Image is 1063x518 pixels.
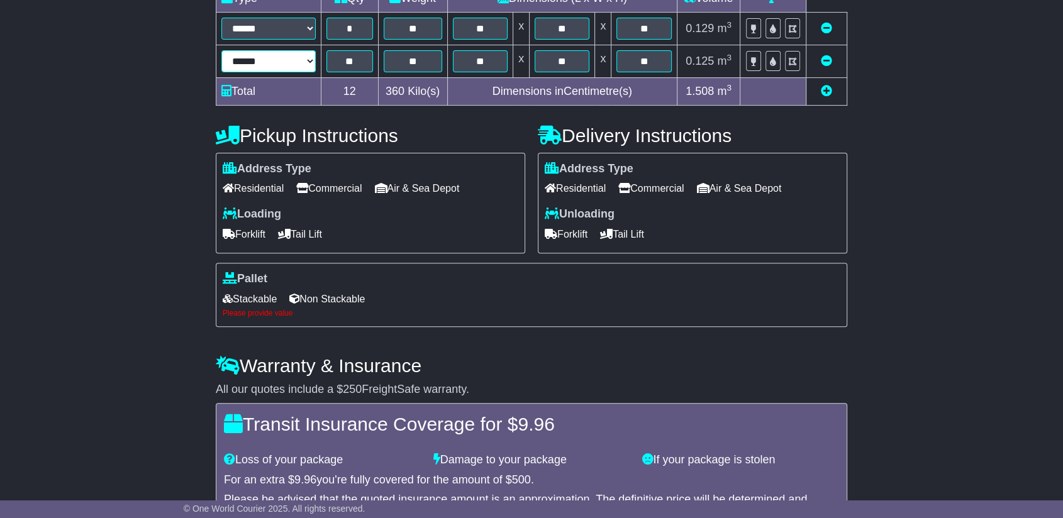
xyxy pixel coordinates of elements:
[289,289,365,309] span: Non Stackable
[545,224,587,244] span: Forklift
[216,125,525,146] h4: Pickup Instructions
[545,179,606,198] span: Residential
[595,45,611,77] td: x
[697,179,782,198] span: Air & Sea Depot
[294,473,316,486] span: 9.96
[278,224,322,244] span: Tail Lift
[223,309,840,317] div: Please provide value
[636,453,845,467] div: If your package is stolen
[726,83,732,92] sup: 3
[296,179,362,198] span: Commercial
[223,224,265,244] span: Forklift
[224,473,839,487] div: For an extra $ you're fully covered for the amount of $ .
[618,179,684,198] span: Commercial
[184,504,365,514] span: © One World Courier 2025. All rights reserved.
[216,77,321,105] td: Total
[386,85,404,97] span: 360
[513,12,530,45] td: x
[223,179,284,198] span: Residential
[427,453,637,467] div: Damage to your package
[545,162,633,176] label: Address Type
[717,55,732,67] span: m
[223,207,281,221] label: Loading
[375,179,460,198] span: Air & Sea Depot
[218,453,427,467] div: Loss of your package
[717,85,732,97] span: m
[821,55,832,67] a: Remove this item
[821,22,832,35] a: Remove this item
[223,162,311,176] label: Address Type
[224,414,839,434] h4: Transit Insurance Coverage for $
[378,77,447,105] td: Kilo(s)
[518,414,554,434] span: 9.96
[512,473,531,486] span: 500
[216,383,847,397] div: All our quotes include a $ FreightSafe warranty.
[343,383,362,395] span: 250
[545,207,615,221] label: Unloading
[686,55,714,67] span: 0.125
[595,12,611,45] td: x
[447,77,677,105] td: Dimensions in Centimetre(s)
[686,22,714,35] span: 0.129
[821,85,832,97] a: Add new item
[223,272,267,286] label: Pallet
[600,224,644,244] span: Tail Lift
[223,289,277,309] span: Stackable
[513,45,530,77] td: x
[216,355,847,376] h4: Warranty & Insurance
[726,53,732,62] sup: 3
[686,85,714,97] span: 1.508
[717,22,732,35] span: m
[321,77,379,105] td: 12
[538,125,847,146] h4: Delivery Instructions
[726,20,732,30] sup: 3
